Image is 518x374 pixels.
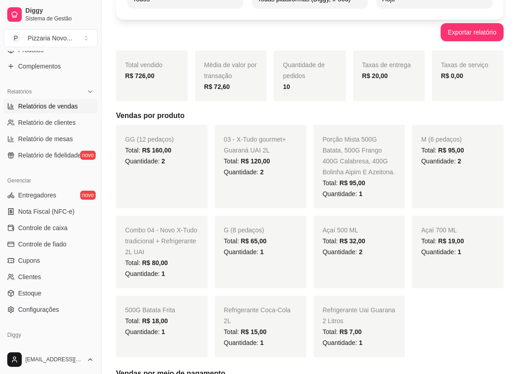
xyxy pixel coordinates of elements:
[4,148,97,162] a: Relatório de fidelidadenovo
[4,328,97,342] div: Diggy
[260,339,264,346] span: 1
[125,259,168,266] span: Total:
[18,191,56,200] span: Entregadores
[125,328,165,335] span: Quantidade:
[4,115,97,130] a: Relatório de clientes
[362,72,388,79] strong: R$ 20,00
[142,259,168,266] span: R$ 80,00
[142,147,171,154] span: R$ 160,00
[260,248,264,256] span: 1
[125,136,174,143] span: GG (12 pedaços)
[421,136,461,143] span: M (6 pedaços)
[4,286,97,300] a: Estoque
[323,248,363,256] span: Quantidade:
[11,34,20,43] span: P
[18,240,67,249] span: Controle de fiado
[4,253,97,268] a: Cupons
[323,237,365,245] span: Total:
[4,99,97,113] a: Relatórios de vendas
[323,226,358,234] span: Açaí 500 ML
[421,248,461,256] span: Quantidade:
[457,157,461,165] span: 2
[18,305,59,314] span: Configurações
[4,349,97,370] button: [EMAIL_ADDRESS][DOMAIN_NAME]
[359,248,363,256] span: 2
[18,272,41,281] span: Clientes
[18,102,78,111] span: Relatórios de vendas
[283,61,324,79] span: Quantidade de pedidos
[339,179,365,187] span: R$ 95,00
[4,173,97,188] div: Gerenciar
[441,72,463,79] strong: R$ 0,00
[4,188,97,202] a: Entregadoresnovo
[224,168,264,176] span: Quantidade:
[224,248,264,256] span: Quantidade:
[457,248,461,256] span: 1
[224,306,290,325] span: Refrigerante Coca-Cola 2L
[323,136,395,176] span: Porção Mista 500G Batata, 500G Frango 400G Calabresa, 400G Bolinha Aipim E Azeitona.
[4,302,97,317] a: Configurações
[441,61,488,69] span: Taxas de serviço
[438,237,464,245] span: R$ 19,00
[125,157,165,165] span: Quantidade:
[323,179,365,187] span: Total:
[18,289,41,298] span: Estoque
[161,328,165,335] span: 1
[18,118,76,127] span: Relatório de clientes
[4,4,97,25] a: DiggySistema de Gestão
[224,237,266,245] span: Total:
[4,270,97,284] a: Clientes
[224,157,270,165] span: Total:
[161,157,165,165] span: 2
[339,328,362,335] span: R$ 7,00
[204,61,257,79] span: Média de valor por transação
[142,317,168,325] span: R$ 18,00
[4,132,97,146] a: Relatório de mesas
[25,356,83,363] span: [EMAIL_ADDRESS][DOMAIN_NAME]
[18,134,73,143] span: Relatório de mesas
[241,157,270,165] span: R$ 120,00
[4,204,97,219] a: Nota Fiscal (NFC-e)
[438,147,464,154] span: R$ 95,00
[25,15,94,22] span: Sistema de Gestão
[283,83,290,90] strong: 10
[28,34,72,43] div: Pizzaria Novo ...
[241,328,266,335] span: R$ 15,00
[125,147,171,154] span: Total:
[161,270,165,277] span: 1
[204,83,230,90] strong: R$ 72,60
[224,339,264,346] span: Quantidade:
[323,328,362,335] span: Total:
[441,23,503,41] button: Exportar relatório
[323,306,395,325] span: Refrigerante Uai Guarana 2 Litros
[359,190,363,197] span: 1
[260,168,264,176] span: 2
[359,339,363,346] span: 1
[4,59,97,74] a: Complementos
[25,7,94,15] span: Diggy
[421,147,464,154] span: Total:
[224,328,266,335] span: Total:
[125,317,168,325] span: Total:
[224,136,286,154] span: 03 - X-Tudo gourmet+ Guaraná UAI 2L
[125,306,175,314] span: 500G Batata Frita
[4,221,97,235] a: Controle de caixa
[125,270,165,277] span: Quantidade:
[7,88,32,95] span: Relatórios
[421,157,461,165] span: Quantidade:
[18,207,74,216] span: Nota Fiscal (NFC-e)
[323,339,363,346] span: Quantidade:
[125,72,155,79] strong: R$ 726,00
[125,61,163,69] span: Total vendido
[224,226,264,234] span: G (8 pedaços)
[339,237,365,245] span: R$ 32,00
[421,226,457,234] span: Açaí 700 ML
[421,237,464,245] span: Total:
[18,151,81,160] span: Relatório de fidelidade
[18,223,68,232] span: Controle de caixa
[4,237,97,251] a: Controle de fiado
[18,256,40,265] span: Cupons
[323,190,363,197] span: Quantidade:
[18,62,61,71] span: Complementos
[116,110,503,121] h5: Vendas por produto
